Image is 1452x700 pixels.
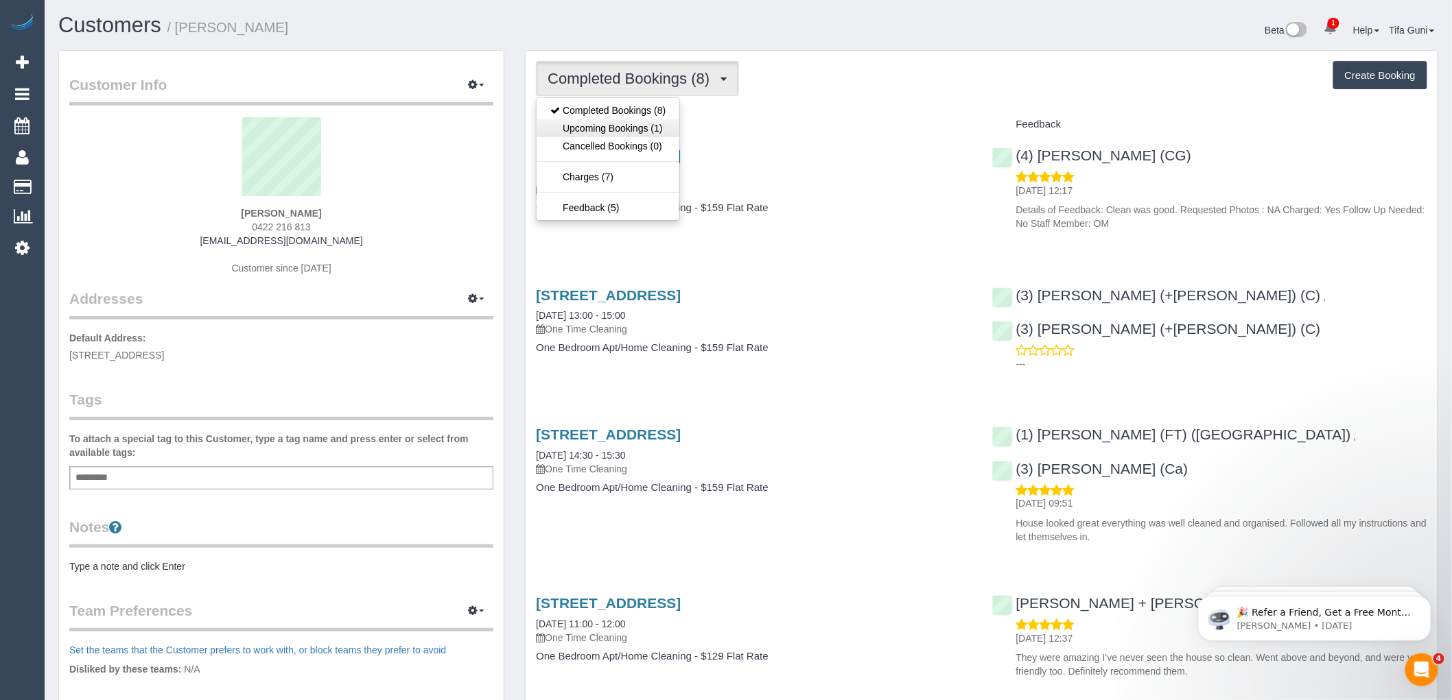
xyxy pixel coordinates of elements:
a: Tifa Guni [1390,25,1435,36]
small: / [PERSON_NAME] [167,20,289,35]
legend: Notes [69,517,493,548]
a: (3) [PERSON_NAME] (+[PERSON_NAME]) (C) [992,287,1321,303]
a: Set the teams that the Customer prefers to work with, or block teams they prefer to avoid [69,644,446,655]
span: Completed Bookings (8) [548,70,716,87]
p: [DATE] 12:37 [1016,631,1427,645]
a: Feedback (5) [537,199,679,217]
span: 4 [1433,653,1444,664]
a: [PERSON_NAME] + [PERSON_NAME] [992,595,1269,611]
a: Upcoming Bookings (1) [537,119,679,137]
a: Charges (7) [537,168,679,186]
button: Create Booking [1333,61,1427,90]
a: 1 [1317,14,1344,44]
a: (3) [PERSON_NAME] (Ca) [992,461,1188,476]
span: , [1324,291,1326,302]
label: Disliked by these teams: [69,662,181,676]
a: [DATE] 13:00 - 15:00 [536,310,625,321]
a: Customers [58,13,161,37]
pre: Type a note and click Enter [69,559,493,573]
h4: One Bedroom Apt/Home Cleaning - $159 Flat Rate [536,342,971,354]
strong: [PERSON_NAME] [241,208,321,219]
a: [DATE] 11:00 - 12:00 [536,618,625,629]
p: --- [1016,357,1427,371]
p: Details of Feedback: Clean was good. Requested Photos : NA Charged: Yes Follow Up Needed: No Staf... [1016,203,1427,230]
a: [STREET_ADDRESS] [536,426,681,442]
span: [STREET_ADDRESS] [69,350,164,361]
label: Default Address: [69,331,146,345]
a: [STREET_ADDRESS] [536,287,681,303]
legend: Tags [69,389,493,420]
legend: Customer Info [69,75,493,106]
h4: One Bedroom Apt/Home Cleaning - $159 Flat Rate [536,202,971,214]
a: (3) [PERSON_NAME] (+[PERSON_NAME]) (C) [992,321,1321,337]
button: Completed Bookings (8) [536,61,739,96]
legend: Team Preferences [69,601,493,631]
h4: One Bedroom Apt/Home Cleaning - $129 Flat Rate [536,651,971,662]
label: To attach a special tag to this Customer, type a tag name and press enter or select from availabl... [69,432,493,459]
iframe: Intercom notifications message [1178,567,1452,663]
p: One Time Cleaning [536,183,971,197]
a: Cancelled Bookings (0) [537,137,679,155]
p: House looked great everything was well cleaned and organised. Followed all my instructions and le... [1016,516,1427,544]
a: [DATE] 14:30 - 15:30 [536,450,625,461]
h4: Feedback [992,119,1427,130]
span: 1 [1328,18,1339,29]
span: Customer since [DATE] [232,263,331,274]
p: [DATE] 09:51 [1016,496,1427,510]
span: N/A [184,664,200,675]
a: [STREET_ADDRESS] [536,595,681,611]
a: Completed Bookings (8) [537,101,679,119]
iframe: Intercom live chat [1405,653,1438,686]
a: (4) [PERSON_NAME] (CG) [992,147,1192,163]
p: [DATE] 12:17 [1016,184,1427,197]
span: , [1354,431,1357,442]
p: One Time Cleaning [536,462,971,476]
h4: One Bedroom Apt/Home Cleaning - $159 Flat Rate [536,482,971,494]
img: New interface [1285,22,1307,40]
p: One Time Cleaning [536,631,971,644]
a: Beta [1265,25,1307,36]
p: One Time Cleaning [536,322,971,336]
a: Help [1353,25,1380,36]
p: They were amazing I’ve never seen the house so clean. Went above and beyond, and were very friend... [1016,651,1427,678]
span: 0422 216 813 [252,221,311,232]
a: [EMAIL_ADDRESS][DOMAIN_NAME] [200,235,363,246]
h4: Service [536,119,971,130]
img: Automaid Logo [8,14,36,33]
a: (1) [PERSON_NAME] (FT) ([GEOGRAPHIC_DATA]) [992,426,1351,442]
